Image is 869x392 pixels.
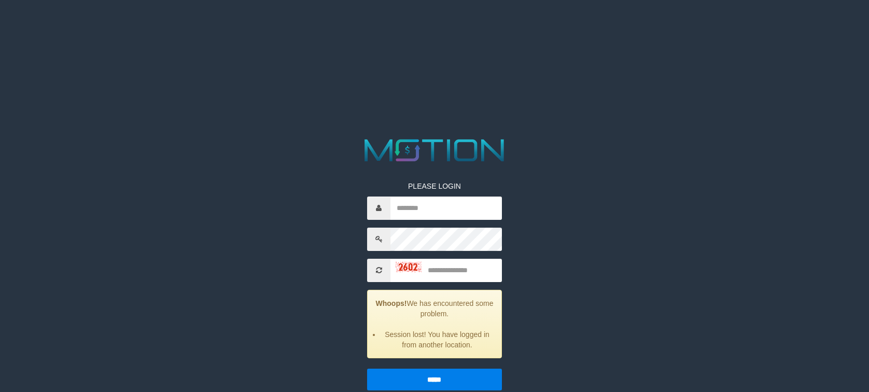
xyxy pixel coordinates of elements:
[358,135,510,165] img: MOTION_logo.png
[376,299,407,307] strong: Whoops!
[367,181,501,191] p: PLEASE LOGIN
[367,290,501,358] div: We has encountered some problem.
[396,262,422,272] img: captcha
[381,329,493,350] li: Session lost! You have logged in from another location.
